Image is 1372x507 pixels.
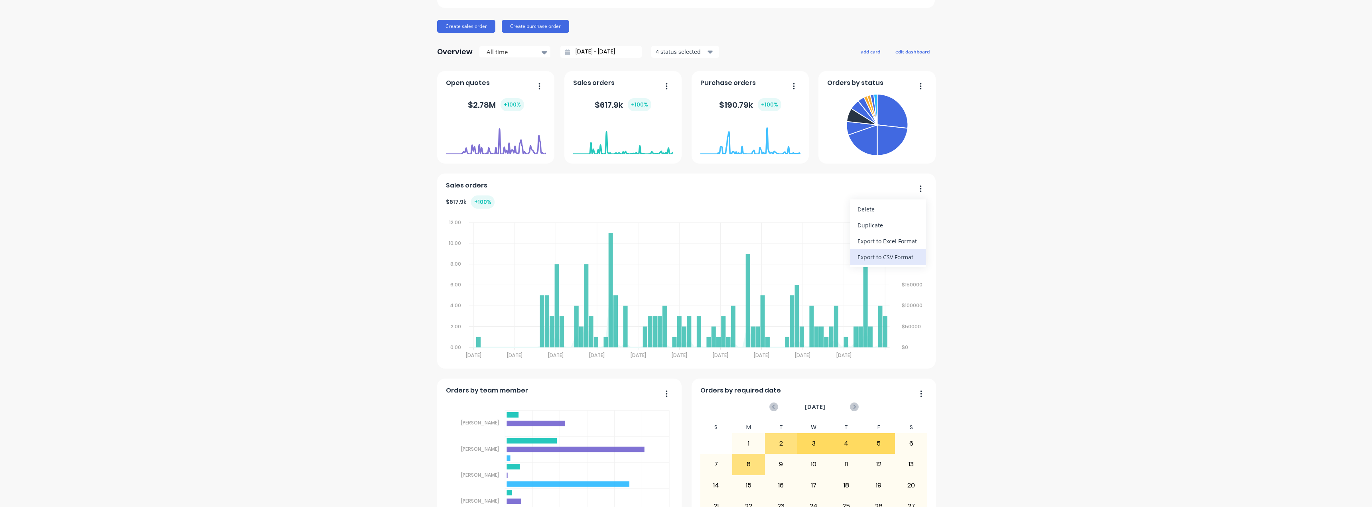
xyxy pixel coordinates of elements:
[863,434,895,454] div: 5
[461,445,499,452] tspan: [PERSON_NAME]
[830,454,862,474] div: 11
[857,203,919,215] div: Delete
[631,352,646,359] tspan: [DATE]
[651,46,719,58] button: 4 status selected
[903,260,925,267] tspan: $200000
[863,475,895,495] div: 19
[446,195,495,209] div: $ 617.9k
[700,422,733,433] div: S
[765,422,798,433] div: T
[628,98,651,111] div: + 100 %
[903,302,923,309] tspan: $100000
[850,217,926,233] button: Duplicate
[758,98,781,111] div: + 100 %
[595,98,651,111] div: $ 617.9k
[719,98,781,111] div: $ 190.79k
[450,281,461,288] tspan: 6.00
[830,475,862,495] div: 18
[895,454,927,474] div: 13
[895,422,928,433] div: S
[856,46,885,57] button: add card
[830,422,863,433] div: T
[798,454,830,474] div: 10
[507,352,522,359] tspan: [DATE]
[713,352,729,359] tspan: [DATE]
[700,475,732,495] div: 14
[857,251,919,263] div: Export to CSV Format
[895,434,927,454] div: 6
[468,98,524,111] div: $ 2.78M
[903,344,909,351] tspan: $0
[573,78,615,88] span: Sales orders
[850,233,926,249] button: Export to Excel Format
[903,323,922,330] tspan: $50000
[502,20,569,33] button: Create purchase order
[765,434,797,454] div: 2
[589,352,605,359] tspan: [DATE]
[895,475,927,495] div: 20
[795,352,811,359] tspan: [DATE]
[449,240,461,247] tspan: 10.00
[471,195,495,209] div: + 100 %
[450,260,461,267] tspan: 8.00
[890,46,935,57] button: edit dashboard
[837,352,852,359] tspan: [DATE]
[548,352,564,359] tspan: [DATE]
[765,454,797,474] div: 9
[461,471,499,478] tspan: [PERSON_NAME]
[449,219,461,226] tspan: 12.00
[862,422,895,433] div: F
[850,249,926,265] button: Export to CSV Format
[700,386,781,395] span: Orders by required date
[461,497,499,504] tspan: [PERSON_NAME]
[805,402,826,411] span: [DATE]
[827,78,883,88] span: Orders by status
[461,419,499,426] tspan: [PERSON_NAME]
[465,352,481,359] tspan: [DATE]
[798,434,830,454] div: 3
[672,352,687,359] tspan: [DATE]
[733,475,765,495] div: 15
[903,281,923,288] tspan: $150000
[656,47,706,56] div: 4 status selected
[830,434,862,454] div: 4
[857,219,919,231] div: Duplicate
[733,434,765,454] div: 1
[446,386,528,395] span: Orders by team member
[798,475,830,495] div: 17
[451,323,461,330] tspan: 2.00
[437,44,473,60] div: Overview
[437,20,495,33] button: Create sales order
[700,78,756,88] span: Purchase orders
[501,98,524,111] div: + 100 %
[700,454,732,474] div: 7
[754,352,770,359] tspan: [DATE]
[450,302,461,309] tspan: 4.00
[797,422,830,433] div: W
[732,422,765,433] div: M
[863,454,895,474] div: 12
[857,235,919,247] div: Export to Excel Format
[850,201,926,217] button: Delete
[733,454,765,474] div: 8
[450,344,461,351] tspan: 0.00
[765,475,797,495] div: 16
[446,78,490,88] span: Open quotes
